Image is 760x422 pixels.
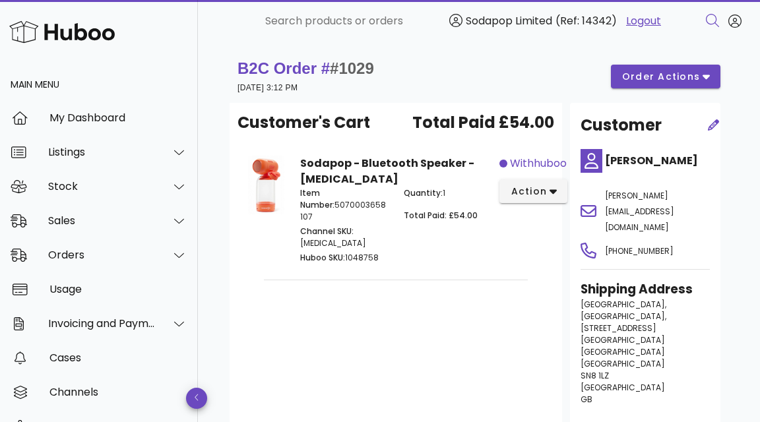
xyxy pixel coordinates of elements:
[499,179,567,203] button: action
[581,358,665,369] span: [GEOGRAPHIC_DATA]
[605,245,674,256] span: [PHONE_NUMBER]
[48,180,156,193] div: Stock
[466,13,552,28] span: Sodapop Limited
[581,113,662,137] h2: Customer
[605,190,674,233] span: [PERSON_NAME][EMAIL_ADDRESS][DOMAIN_NAME]
[581,334,665,346] span: [GEOGRAPHIC_DATA]
[300,252,388,264] p: 1048758
[581,382,665,393] span: [GEOGRAPHIC_DATA]
[581,280,710,299] h3: Shipping Address
[48,317,156,330] div: Invoicing and Payments
[404,187,491,199] p: 1
[330,59,374,77] span: #1029
[300,187,334,210] span: Item Number:
[300,187,388,223] p: 5070003658107
[237,83,298,92] small: [DATE] 3:12 PM
[581,370,609,381] span: SN8 1LZ
[581,299,666,334] span: [GEOGRAPHIC_DATA], [GEOGRAPHIC_DATA], [STREET_ADDRESS]
[555,13,617,28] span: (Ref: 14342)
[581,394,592,405] span: GB
[49,351,187,364] div: Cases
[48,249,156,261] div: Orders
[300,226,388,249] p: [MEDICAL_DATA]
[248,156,284,214] img: Product Image
[237,111,370,135] span: Customer's Cart
[510,156,567,171] span: withhuboo
[404,187,443,198] span: Quantity:
[412,111,554,135] span: Total Paid £54.00
[237,59,374,77] strong: B2C Order #
[605,153,710,169] h4: [PERSON_NAME]
[9,18,115,46] img: Huboo Logo
[621,70,701,84] span: order actions
[611,65,720,88] button: order actions
[48,214,156,227] div: Sales
[49,283,187,295] div: Usage
[510,185,547,198] span: action
[581,346,665,357] span: [GEOGRAPHIC_DATA]
[48,146,156,158] div: Listings
[300,226,354,237] span: Channel SKU:
[300,252,345,263] span: Huboo SKU:
[300,156,474,187] strong: Sodapop - Bluetooth Speaker - [MEDICAL_DATA]
[404,210,478,221] span: Total Paid: £54.00
[49,386,187,398] div: Channels
[49,111,187,124] div: My Dashboard
[626,13,661,29] a: Logout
